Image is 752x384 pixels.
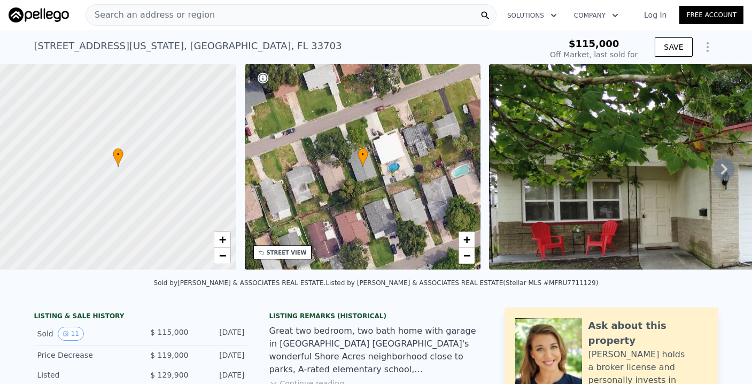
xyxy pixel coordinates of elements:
[197,327,245,341] div: [DATE]
[150,328,188,336] span: $ 115,000
[631,10,679,20] a: Log In
[463,249,470,262] span: −
[150,351,188,359] span: $ 119,000
[588,318,708,348] div: Ask about this property
[34,312,248,322] div: LISTING & SALE HISTORY
[197,350,245,360] div: [DATE]
[214,248,230,264] a: Zoom out
[565,6,627,25] button: Company
[219,249,226,262] span: −
[150,371,188,379] span: $ 129,900
[58,327,84,341] button: View historical data
[325,279,598,287] div: Listed by [PERSON_NAME] & ASSOCIATES REAL ESTATE (Stellar MLS #MFRU7711129)
[459,248,475,264] a: Zoom out
[267,249,307,257] div: STREET VIEW
[37,370,133,380] div: Listed
[34,39,342,53] div: [STREET_ADDRESS][US_STATE] , [GEOGRAPHIC_DATA] , FL 33703
[214,232,230,248] a: Zoom in
[219,233,226,246] span: +
[459,232,475,248] a: Zoom in
[269,325,483,376] div: Great two bedroom, two bath home with garage in [GEOGRAPHIC_DATA] [GEOGRAPHIC_DATA]'s wonderful S...
[113,150,123,159] span: •
[697,36,718,58] button: Show Options
[154,279,326,287] div: Sold by [PERSON_NAME] & ASSOCIATES REAL ESTATE .
[550,49,638,60] div: Off Market, last sold for
[463,233,470,246] span: +
[499,6,565,25] button: Solutions
[37,350,133,360] div: Price Decrease
[197,370,245,380] div: [DATE]
[37,327,133,341] div: Sold
[655,37,692,57] button: SAVE
[569,38,619,49] span: $115,000
[679,6,743,24] a: Free Account
[358,148,368,167] div: •
[113,148,123,167] div: •
[358,150,368,159] span: •
[269,312,483,320] div: Listing Remarks (Historical)
[9,7,69,22] img: Pellego
[86,9,215,21] span: Search an address or region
